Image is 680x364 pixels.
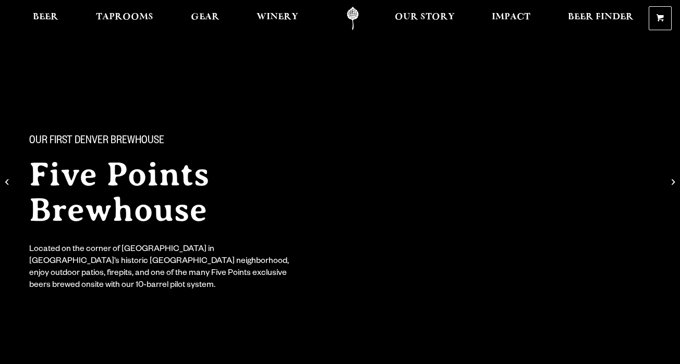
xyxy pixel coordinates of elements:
[395,13,455,21] span: Our Story
[96,13,153,21] span: Taprooms
[33,13,58,21] span: Beer
[250,7,305,30] a: Winery
[388,7,462,30] a: Our Story
[568,13,634,21] span: Beer Finder
[89,7,160,30] a: Taprooms
[561,7,640,30] a: Beer Finder
[29,135,164,148] span: Our First Denver Brewhouse
[191,13,220,21] span: Gear
[333,7,372,30] a: Odell Home
[485,7,537,30] a: Impact
[492,13,530,21] span: Impact
[29,157,355,228] h2: Five Points Brewhouse
[26,7,65,30] a: Beer
[184,7,226,30] a: Gear
[257,13,298,21] span: Winery
[29,244,296,292] div: Located on the corner of [GEOGRAPHIC_DATA] in [GEOGRAPHIC_DATA]’s historic [GEOGRAPHIC_DATA] neig...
